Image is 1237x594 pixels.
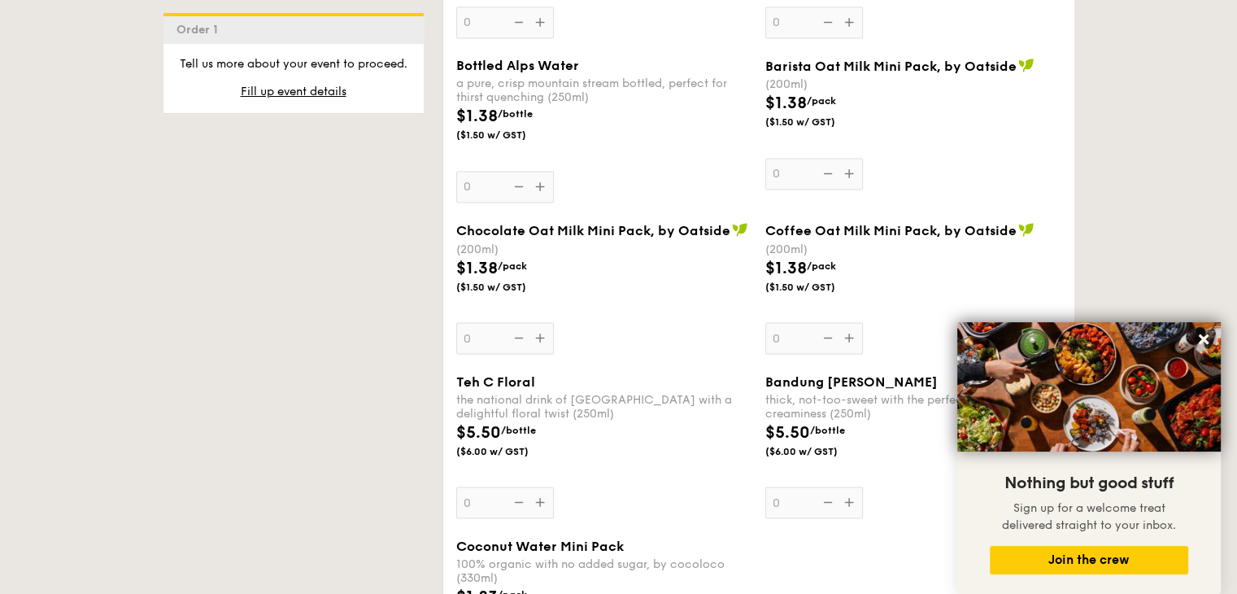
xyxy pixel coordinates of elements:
[456,557,752,584] div: 100% organic with no added sugar, by cocoloco (330ml)
[456,280,567,293] span: ($1.50 w/ GST)
[1002,501,1176,532] span: Sign up for a welcome treat delivered straight to your inbox.
[765,258,807,277] span: $1.38
[498,260,527,271] span: /pack
[456,258,498,277] span: $1.38
[807,95,836,107] span: /pack
[456,373,535,389] span: Teh C Floral
[1004,474,1174,493] span: Nothing but good stuff
[765,392,1061,420] div: thick, not-too-sweet with the perfect amount of creaminess (250ml)
[501,424,536,435] span: /bottle
[765,59,1017,74] span: Barista Oat Milk Mini Pack, by Oatside
[765,373,938,389] span: Bandung [PERSON_NAME]
[1191,326,1217,352] button: Close
[765,280,876,293] span: ($1.50 w/ GST)
[990,546,1188,574] button: Join the crew
[807,260,836,271] span: /pack
[456,444,567,457] span: ($6.00 w/ GST)
[456,392,752,420] div: the national drink of [GEOGRAPHIC_DATA] with a delightful floral twist (250ml)
[765,94,807,113] span: $1.38
[456,223,730,238] span: Chocolate Oat Milk Mini Pack, by Oatside
[765,223,1017,238] span: Coffee Oat Milk Mini Pack, by Oatside
[456,58,579,73] span: Bottled Alps Water
[810,424,845,435] span: /bottle
[957,322,1221,452] img: DSC07876-Edit02-Large.jpeg
[456,107,498,126] span: $1.38
[1018,222,1034,237] img: icon-vegan.f8ff3823.svg
[765,116,876,129] span: ($1.50 w/ GST)
[456,129,567,142] span: ($1.50 w/ GST)
[176,23,224,37] span: Order 1
[765,242,1061,256] div: (200ml)
[732,222,748,237] img: icon-vegan.f8ff3823.svg
[456,76,752,104] div: a pure, crisp mountain stream bottled, perfect for thirst quenching (250ml)
[176,56,411,72] p: Tell us more about your event to proceed.
[456,422,501,442] span: $5.50
[765,444,876,457] span: ($6.00 w/ GST)
[498,108,533,120] span: /bottle
[456,538,624,553] span: Coconut Water Mini Pack
[765,77,1061,91] div: (200ml)
[241,85,346,98] span: Fill up event details
[765,422,810,442] span: $5.50
[1018,58,1034,72] img: icon-vegan.f8ff3823.svg
[456,242,752,256] div: (200ml)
